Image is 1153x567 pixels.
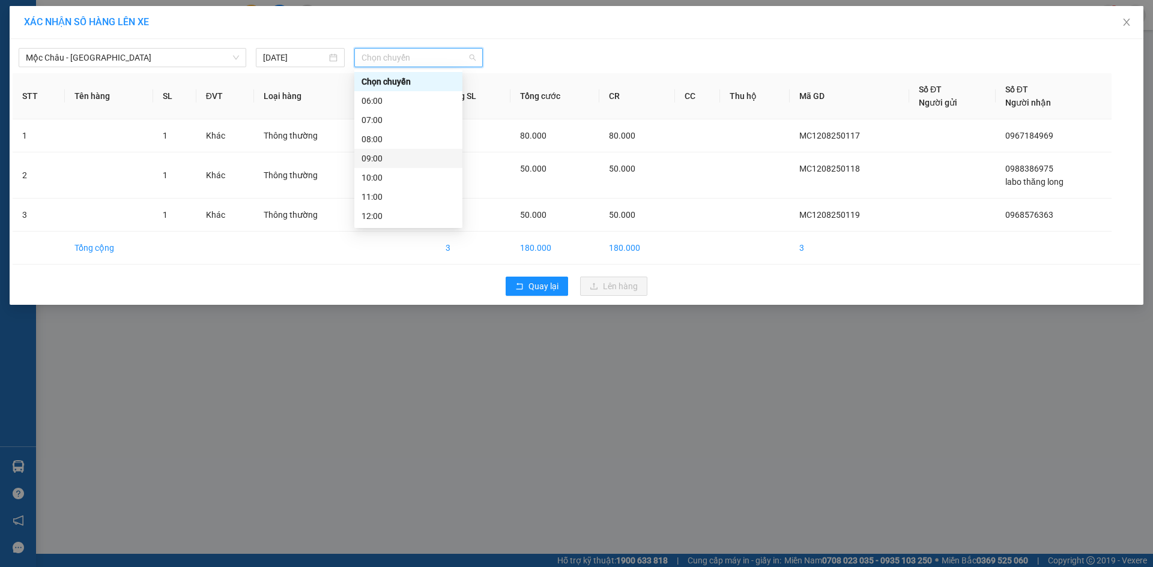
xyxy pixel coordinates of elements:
td: Khác [196,152,254,199]
td: 3 [436,232,510,265]
td: 180.000 [599,232,675,265]
span: Số ĐT [1005,85,1028,94]
th: STT [13,73,65,119]
span: 0968576363 [1005,210,1053,220]
th: Tên hàng [65,73,153,119]
div: Chọn chuyến [362,75,455,88]
span: labo thăng long [1005,177,1064,187]
div: Chọn chuyến [354,72,462,91]
span: 1 [163,170,168,180]
th: SL [153,73,196,119]
span: 80.000 [609,131,635,140]
th: Mã GD [790,73,909,119]
span: Số ĐT [919,85,942,94]
th: CC [675,73,720,119]
span: rollback [515,282,524,292]
td: Thông thường [254,119,364,152]
button: Close [1110,6,1143,40]
span: 50.000 [520,210,546,220]
td: 2 [13,152,65,199]
th: Tổng SL [436,73,510,119]
span: Người gửi [919,98,957,107]
span: 50.000 [520,164,546,173]
th: Thu hộ [720,73,789,119]
div: 06:00 [362,94,455,107]
span: Chọn chuyến [362,49,476,67]
div: 08:00 [362,133,455,146]
th: CR [599,73,675,119]
th: Tổng cước [510,73,599,119]
span: 0988386975 [1005,164,1053,173]
button: rollbackQuay lại [506,277,568,296]
input: 12/08/2025 [263,51,327,64]
td: 180.000 [510,232,599,265]
div: 12:00 [362,209,455,223]
span: 80.000 [520,131,546,140]
td: 1 [13,119,65,152]
td: Tổng cộng [65,232,153,265]
span: Quay lại [528,280,558,293]
th: Loại hàng [254,73,364,119]
div: 07:00 [362,113,455,127]
span: Người nhận [1005,98,1051,107]
span: 50.000 [609,164,635,173]
span: MC1208250119 [799,210,860,220]
span: close [1122,17,1131,27]
div: 11:00 [362,190,455,203]
span: 1 [163,131,168,140]
span: XÁC NHẬN SỐ HÀNG LÊN XE [24,16,149,28]
span: MC1208250118 [799,164,860,173]
span: Mộc Châu - Hà Nội [26,49,239,67]
td: Thông thường [254,152,364,199]
td: Khác [196,199,254,232]
div: 09:00 [362,152,455,165]
td: 3 [790,232,909,265]
span: MC1208250117 [799,131,860,140]
div: 10:00 [362,171,455,184]
span: 1 [163,210,168,220]
span: 0967184969 [1005,131,1053,140]
td: 3 [13,199,65,232]
th: ĐVT [196,73,254,119]
td: Thông thường [254,199,364,232]
button: uploadLên hàng [580,277,647,296]
span: 50.000 [609,210,635,220]
td: Khác [196,119,254,152]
